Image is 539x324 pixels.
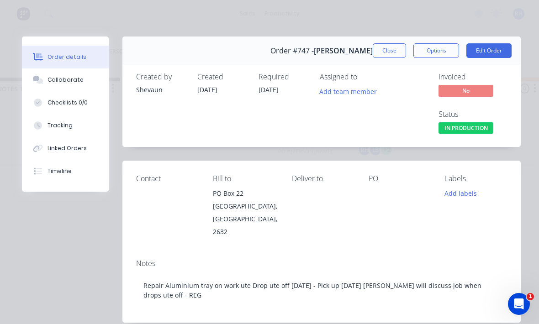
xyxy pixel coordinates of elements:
div: Assigned to [320,73,411,81]
button: Options [413,43,459,58]
div: PO [369,174,431,183]
div: Bill to [213,174,277,183]
button: Tracking [22,114,109,137]
span: [DATE] [259,85,279,94]
button: Add team member [315,85,382,97]
div: [GEOGRAPHIC_DATA], [GEOGRAPHIC_DATA], 2632 [213,200,277,238]
div: Shevaun [136,85,186,94]
button: Close [373,43,406,58]
button: Linked Orders [22,137,109,160]
button: Add team member [320,85,382,97]
div: Collaborate [48,76,84,84]
div: Tracking [48,121,73,130]
div: Labels [445,174,507,183]
div: Timeline [48,167,72,175]
div: Order details [48,53,86,61]
span: IN PRODUCTION [439,122,493,134]
div: Notes [136,259,507,268]
div: Status [439,110,507,119]
button: Collaborate [22,68,109,91]
span: [PERSON_NAME] [314,47,373,55]
div: Invoiced [439,73,507,81]
div: Deliver to [292,174,354,183]
iframe: Intercom live chat [508,293,530,315]
div: Repair Aluminium tray on work ute Drop ute off [DATE] - Pick up [DATE] [PERSON_NAME] will discuss... [136,272,507,309]
span: No [439,85,493,96]
div: Created by [136,73,186,81]
button: Order details [22,46,109,68]
button: Checklists 0/0 [22,91,109,114]
button: Edit Order [466,43,512,58]
span: [DATE] [197,85,217,94]
div: Linked Orders [48,144,87,152]
div: Checklists 0/0 [48,99,88,107]
div: Created [197,73,248,81]
span: Order #747 - [270,47,314,55]
button: Add labels [440,187,482,199]
div: Contact [136,174,198,183]
div: PO Box 22 [213,187,277,200]
button: Timeline [22,160,109,183]
button: IN PRODUCTION [439,122,493,136]
div: PO Box 22[GEOGRAPHIC_DATA], [GEOGRAPHIC_DATA], 2632 [213,187,277,238]
div: Required [259,73,309,81]
span: 1 [527,293,534,300]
